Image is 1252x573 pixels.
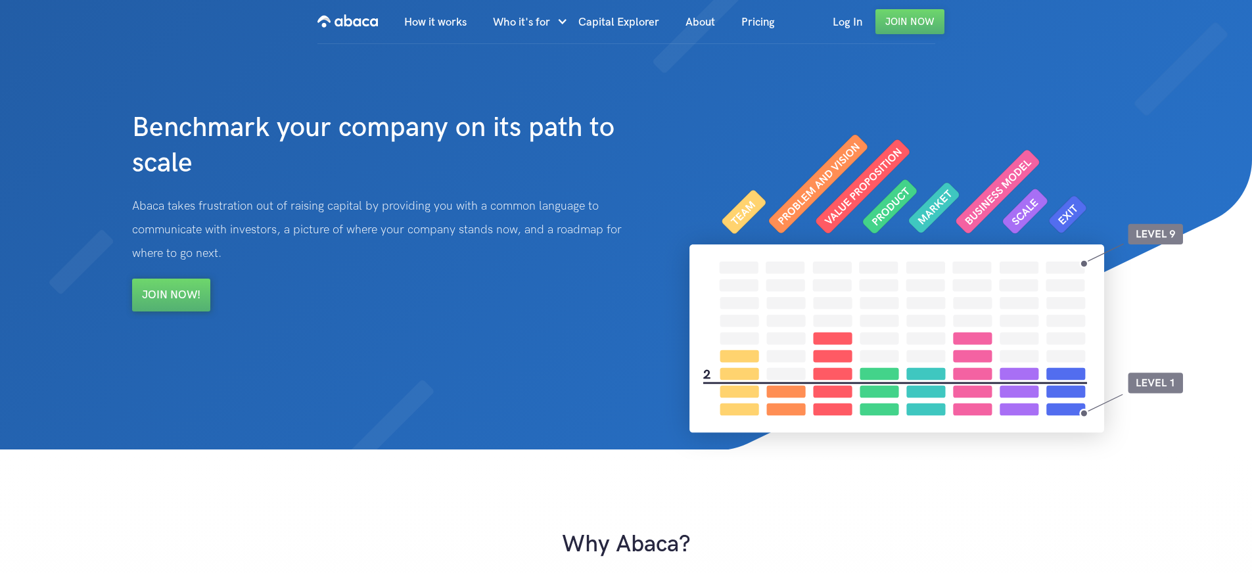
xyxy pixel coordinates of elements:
a: Join Now! [132,279,210,311]
img: Abaca logo [317,11,378,32]
strong: Why Abaca? [562,530,691,559]
a: Join Now [875,9,944,34]
strong: Benchmark your company on its path to scale [132,111,614,180]
p: Abaca takes frustration out of raising capital by providing you with a common language to communi... [132,195,645,265]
